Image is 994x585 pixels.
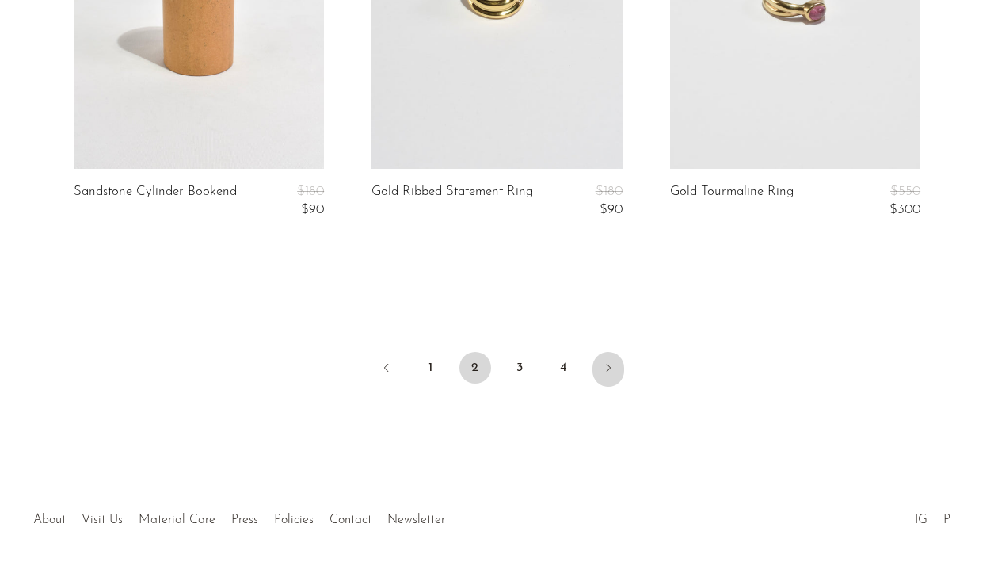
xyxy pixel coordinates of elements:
[25,501,453,531] ul: Quick links
[592,352,624,387] a: Next
[415,352,447,384] a: 1
[504,352,535,384] a: 3
[548,352,580,384] a: 4
[889,203,920,216] span: $300
[231,514,258,526] a: Press
[890,185,920,198] span: $550
[915,514,927,526] a: IG
[301,203,324,216] span: $90
[297,185,324,198] span: $180
[371,352,402,387] a: Previous
[459,352,491,384] span: 2
[596,185,623,198] span: $180
[139,514,215,526] a: Material Care
[329,514,371,526] a: Contact
[82,514,123,526] a: Visit Us
[907,501,965,531] ul: Social Medias
[274,514,314,526] a: Policies
[371,185,533,217] a: Gold Ribbed Statement Ring
[74,185,237,217] a: Sandstone Cylinder Bookend
[600,203,623,216] span: $90
[670,185,794,217] a: Gold Tourmaline Ring
[33,514,66,526] a: About
[943,514,958,526] a: PT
